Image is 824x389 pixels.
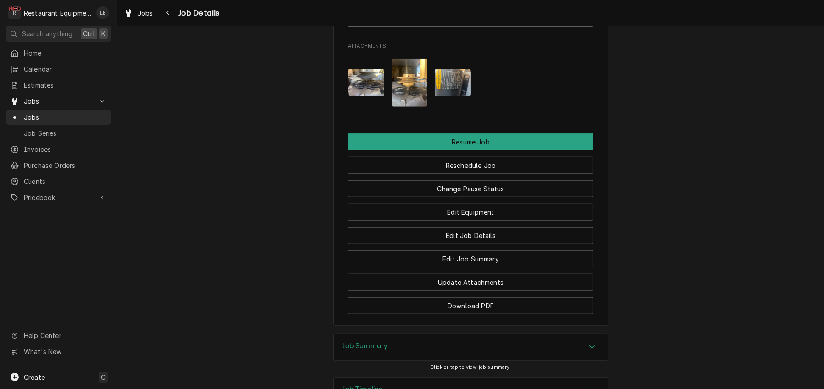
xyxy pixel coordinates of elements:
span: K [101,29,105,39]
span: What's New [24,347,106,356]
span: Clients [24,177,107,186]
button: Update Attachments [348,274,593,291]
span: C [101,372,105,382]
button: Edit Job Details [348,227,593,244]
img: B2KFA0tQXyTB5hwRKCMS [435,69,471,96]
div: Button Group Row [348,133,593,150]
div: Button Group Row [348,150,593,174]
span: Jobs [138,8,153,18]
span: Pricebook [24,193,93,202]
span: Ctrl [83,29,95,39]
span: Invoices [24,144,107,154]
button: Accordion Details Expand Trigger [334,334,608,360]
div: Emily Bird's Avatar [96,6,109,19]
button: Change Pause Status [348,180,593,197]
div: Button Group [348,133,593,314]
div: R [8,6,21,19]
span: Job Details [176,7,220,19]
div: Button Group Row [348,244,593,267]
div: Accordion Header [334,334,608,360]
a: Go to What's New [6,344,111,359]
div: Button Group Row [348,267,593,291]
div: Restaurant Equipment Diagnostics [24,8,91,18]
a: Purchase Orders [6,158,111,173]
a: Jobs [6,110,111,125]
div: Button Group Row [348,197,593,221]
span: Purchase Orders [24,161,107,170]
span: Help Center [24,331,106,340]
span: Calendar [24,64,107,74]
img: lhsh51sFT1a2K031n3BA [348,69,384,96]
h3: Job Summary [343,342,388,350]
span: Jobs [24,112,107,122]
div: EB [96,6,109,19]
div: Button Group Row [348,174,593,197]
span: Attachments [348,51,593,114]
button: Navigate back [161,6,176,20]
a: Go to Jobs [6,94,111,109]
div: Job Summary [333,334,608,361]
div: Restaurant Equipment Diagnostics's Avatar [8,6,21,19]
a: Estimates [6,78,111,93]
img: CPEZsQElSKuApckbhZRn [392,59,428,107]
button: Search anythingCtrlK [6,26,111,42]
button: Reschedule Job [348,157,593,174]
span: Attachments [348,43,593,50]
span: Search anything [22,29,72,39]
a: Go to Pricebook [6,190,111,205]
a: Calendar [6,61,111,77]
span: Job Series [24,128,107,138]
button: Resume Job [348,133,593,150]
a: Clients [6,174,111,189]
div: Attachments [348,43,593,114]
span: Create [24,373,45,381]
div: Button Group Row [348,291,593,314]
button: Edit Equipment [348,204,593,221]
a: Job Series [6,126,111,141]
button: Edit Job Summary [348,250,593,267]
a: Jobs [120,6,157,21]
div: Button Group Row [348,221,593,244]
button: Download PDF [348,297,593,314]
a: Home [6,45,111,61]
span: Home [24,48,107,58]
span: Estimates [24,80,107,90]
a: Go to Help Center [6,328,111,343]
span: Click or tap to view job summary. [430,364,511,370]
a: Invoices [6,142,111,157]
span: Jobs [24,96,93,106]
